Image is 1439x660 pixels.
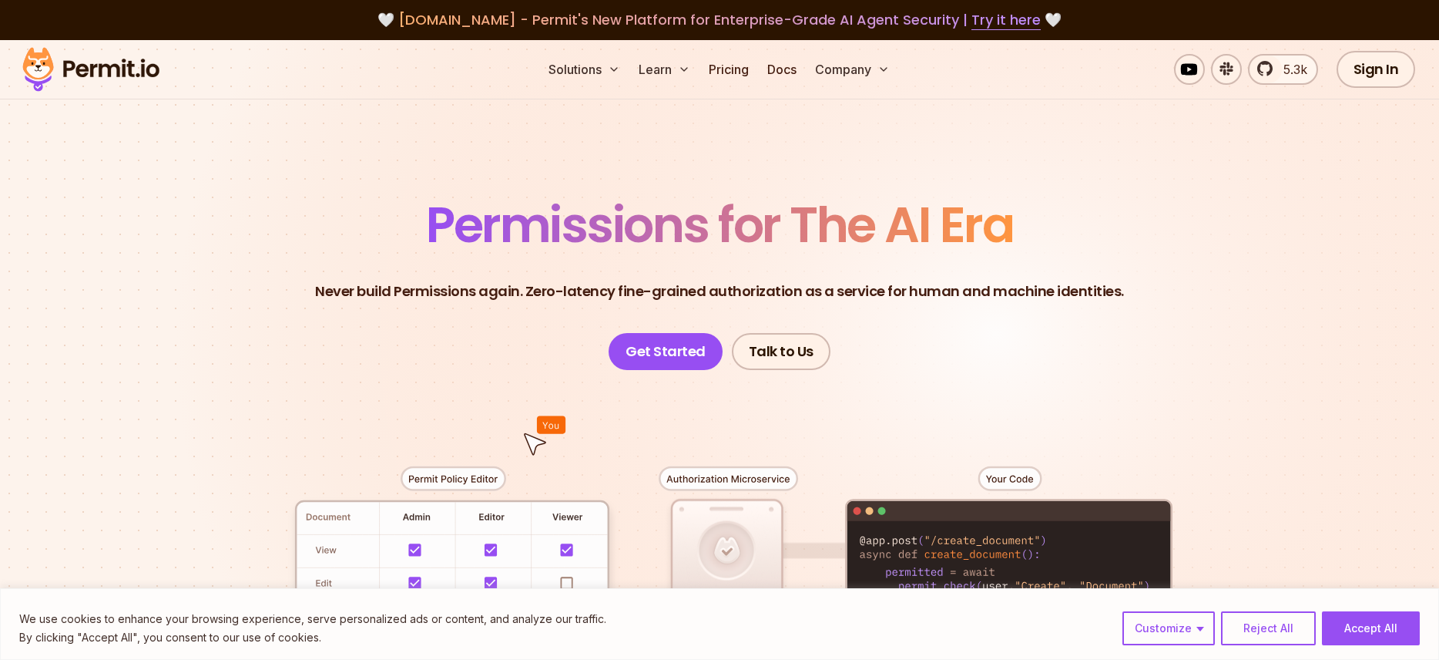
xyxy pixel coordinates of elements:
[1274,60,1307,79] span: 5.3k
[19,610,606,628] p: We use cookies to enhance your browsing experience, serve personalized ads or content, and analyz...
[1337,51,1416,88] a: Sign In
[315,281,1124,302] p: Never build Permissions again. Zero-latency fine-grained authorization as a service for human and...
[37,9,1402,31] div: 🤍 🤍
[971,10,1041,30] a: Try it here
[398,10,1041,29] span: [DOMAIN_NAME] - Permit's New Platform for Enterprise-Grade AI Agent Security |
[609,333,723,370] a: Get Started
[1322,611,1420,645] button: Accept All
[542,54,626,85] button: Solutions
[15,43,166,96] img: Permit logo
[761,54,803,85] a: Docs
[1248,54,1318,85] a: 5.3k
[632,54,696,85] button: Learn
[1221,611,1316,645] button: Reject All
[732,333,830,370] a: Talk to Us
[703,54,755,85] a: Pricing
[809,54,896,85] button: Company
[1122,611,1215,645] button: Customize
[19,628,606,647] p: By clicking "Accept All", you consent to our use of cookies.
[426,190,1013,259] span: Permissions for The AI Era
